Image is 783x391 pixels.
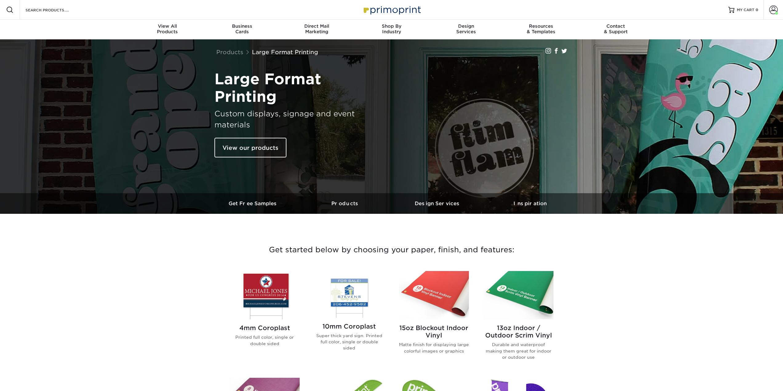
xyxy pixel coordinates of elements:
h3: Design Services [392,201,484,206]
div: Industry [354,23,429,34]
h2: 10mm Coroplast [314,323,384,330]
span: Direct Mail [279,23,354,29]
div: Cards [205,23,279,34]
a: BusinessCards [205,20,279,39]
a: Get Free Samples [207,193,299,214]
a: Shop ByIndustry [354,20,429,39]
a: 10mm Coroplast Signs 10mm Coroplast Super thick yard sign. Printed full color, single or double s... [314,271,384,370]
input: SEARCH PRODUCTS..... [25,6,85,14]
img: 4mm Coroplast Signs [230,271,300,319]
p: Matte finish for displaying large colorful images or graphics [399,341,469,354]
img: 13oz Indoor / Outdoor Scrim Vinyl Banners [484,271,553,319]
a: Products [299,193,392,214]
a: Inspiration [484,193,576,214]
p: Super thick yard sign. Printed full color, single or double sided [314,333,384,351]
span: Shop By [354,23,429,29]
span: View All [130,23,205,29]
a: View AllProducts [130,20,205,39]
img: Primoprint [361,3,422,16]
h3: Products [299,201,392,206]
span: Design [429,23,504,29]
a: 4mm Coroplast Signs 4mm Coroplast Printed full color, single or double sided [230,271,300,370]
a: Contact& Support [578,20,653,39]
a: Resources& Templates [504,20,578,39]
span: Business [205,23,279,29]
div: Services [429,23,504,34]
h2: 4mm Coroplast [230,324,300,332]
span: Contact [578,23,653,29]
span: MY CART [737,7,754,13]
span: 0 [756,8,758,12]
div: Products [130,23,205,34]
div: & Templates [504,23,578,34]
img: 10mm Coroplast Signs [314,271,384,317]
a: 15oz Blockout Indoor Vinyl Banners 15oz Blockout Indoor Vinyl Matte finish for displaying large c... [399,271,469,370]
a: 13oz Indoor / Outdoor Scrim Vinyl Banners 13oz Indoor / Outdoor Scrim Vinyl Durable and waterproo... [484,271,553,370]
h1: Large Format Printing [214,70,368,106]
p: Printed full color, single or double sided [230,334,300,347]
h3: Get started below by choosing your paper, finish, and features: [212,236,572,264]
div: Marketing [279,23,354,34]
h3: Inspiration [484,201,576,206]
a: Products [216,49,243,55]
a: Large Format Printing [252,49,318,55]
img: 15oz Blockout Indoor Vinyl Banners [399,271,469,319]
span: Resources [504,23,578,29]
h2: 15oz Blockout Indoor Vinyl [399,324,469,339]
a: View our products [214,138,286,158]
p: Durable and waterproof making them great for indoor or outdoor use [484,341,553,360]
a: Design Services [392,193,484,214]
div: & Support [578,23,653,34]
h3: Get Free Samples [207,201,299,206]
a: DesignServices [429,20,504,39]
a: Direct MailMarketing [279,20,354,39]
h2: 13oz Indoor / Outdoor Scrim Vinyl [484,324,553,339]
h3: Custom displays, signage and event materials [214,108,368,130]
